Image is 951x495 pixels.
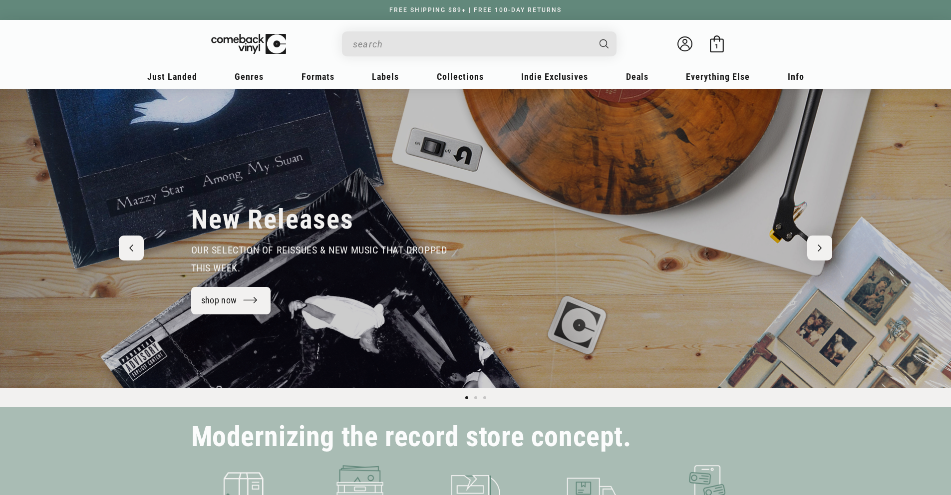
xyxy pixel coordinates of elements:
[788,71,804,82] span: Info
[372,71,399,82] span: Labels
[480,393,489,402] button: Load slide 3 of 3
[342,31,617,56] div: Search
[437,71,484,82] span: Collections
[686,71,750,82] span: Everything Else
[471,393,480,402] button: Load slide 2 of 3
[353,34,590,54] input: search
[715,42,718,50] span: 1
[626,71,648,82] span: Deals
[521,71,588,82] span: Indie Exclusives
[191,244,447,274] span: our selection of reissues & new music that dropped this week.
[591,31,618,56] button: Search
[462,393,471,402] button: Load slide 1 of 3
[235,71,264,82] span: Genres
[191,425,632,449] h2: Modernizing the record store concept.
[807,236,832,260] button: Next slide
[191,287,271,314] a: shop now
[147,71,197,82] span: Just Landed
[119,236,144,260] button: Previous slide
[191,203,354,236] h2: New Releases
[379,6,572,13] a: FREE SHIPPING $89+ | FREE 100-DAY RETURNS
[302,71,334,82] span: Formats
